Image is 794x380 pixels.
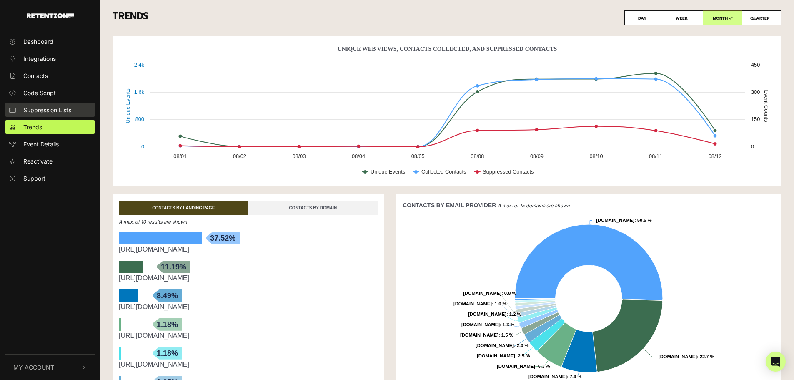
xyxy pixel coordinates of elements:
text: 0 [141,143,144,150]
text: 08/08 [471,153,484,159]
span: Code Script [23,88,56,97]
label: WEEK [664,10,703,25]
text: : 22.7 % [659,354,714,359]
em: A max. of 10 results are shown [119,219,187,225]
tspan: [DOMAIN_NAME] [528,374,567,379]
label: QUARTER [742,10,781,25]
label: MONTH [703,10,742,25]
span: 37.52% [206,232,240,244]
a: Suppression Lists [5,103,95,117]
text: : 1.5 % [460,332,513,337]
text: 1.6k [134,89,145,95]
text: : 0.8 % [463,291,516,296]
text: 150 [751,116,760,122]
text: : 2.0 % [476,343,528,348]
a: CONTACTS BY DOMAIN [248,201,378,215]
a: Trends [5,120,95,134]
text: Suppressed Contacts [483,169,534,175]
a: Code Script [5,86,95,100]
text: Collected Contacts [421,169,466,175]
tspan: [DOMAIN_NAME] [659,354,697,359]
span: Suppression Lists [23,106,71,114]
text: Event Counts [763,90,769,122]
text: 800 [135,116,144,122]
tspan: [DOMAIN_NAME] [477,353,515,358]
text: : 2.5 % [477,353,530,358]
span: 1.18% [153,318,182,331]
tspan: [DOMAIN_NAME] [460,332,498,337]
div: Open Intercom Messenger [766,352,786,372]
div: https://www.elementwheels.com/wheels [119,302,378,312]
text: 2.4k [134,62,145,68]
em: A max. of 15 domains are shown [498,203,570,209]
button: My Account [5,355,95,380]
span: Support [23,174,45,183]
div: https://www.elementwheels.com/ [119,331,378,341]
a: [URL][DOMAIN_NAME] [119,361,189,368]
tspan: [DOMAIN_NAME] [497,364,535,369]
a: [URL][DOMAIN_NAME] [119,274,189,282]
a: Dashboard [5,35,95,48]
text: : 6.3 % [497,364,550,369]
img: Retention.com [27,13,74,18]
a: Support [5,171,95,185]
text: Unique Events [125,88,131,123]
div: https://www.elementwheels.com/catalogsearch/result/ [119,360,378,370]
a: [URL][DOMAIN_NAME] [119,246,189,253]
span: 1.18% [153,347,182,360]
span: Dashboard [23,37,53,46]
text: : 7.9 % [528,374,581,379]
a: [URL][DOMAIN_NAME] [119,332,189,339]
text: 08/10 [589,153,603,159]
h3: TRENDS [113,10,781,25]
text: 08/12 [709,153,722,159]
a: Contacts [5,69,95,83]
tspan: [DOMAIN_NAME] [461,322,500,327]
svg: Unique Web Views, Contacts Collected, And Suppressed Contacts [119,42,775,184]
div: https://www.elementwheels.com/vehiclesearch/ [119,244,378,254]
label: DAY [624,10,664,25]
tspan: [DOMAIN_NAME] [468,312,506,317]
text: Unique Events [371,169,405,175]
span: 11.19% [157,261,190,273]
tspan: [DOMAIN_NAME] [596,218,634,223]
div: https://www.elementwheels.com/vehiclesearch [119,273,378,283]
text: 300 [751,89,760,95]
tspan: [DOMAIN_NAME] [453,301,492,306]
text: 450 [751,62,760,68]
a: [URL][DOMAIN_NAME] [119,303,189,310]
span: 8.49% [153,289,182,302]
text: 08/11 [649,153,662,159]
text: : 50.5 % [596,218,652,223]
text: 08/09 [530,153,544,159]
text: : 1.0 % [453,301,506,306]
span: Trends [23,123,42,131]
a: Integrations [5,52,95,65]
span: Contacts [23,71,48,80]
span: Event Details [23,140,59,148]
span: My Account [13,363,54,372]
text: 08/02 [233,153,246,159]
text: Unique Web Views, Contacts Collected, And Suppressed Contacts [338,46,557,52]
a: CONTACTS BY LANDING PAGE [119,201,248,215]
text: 08/01 [173,153,187,159]
text: : 1.2 % [468,312,521,317]
strong: CONTACTS BY EMAIL PROVIDER [403,202,496,209]
text: : 1.3 % [461,322,514,327]
text: 08/04 [352,153,365,159]
span: Integrations [23,54,56,63]
span: Reactivate [23,157,53,166]
text: 08/05 [411,153,425,159]
text: 08/03 [292,153,306,159]
tspan: [DOMAIN_NAME] [476,343,514,348]
a: Reactivate [5,154,95,168]
text: 0 [751,143,754,150]
a: Event Details [5,137,95,151]
tspan: [DOMAIN_NAME] [463,291,501,296]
